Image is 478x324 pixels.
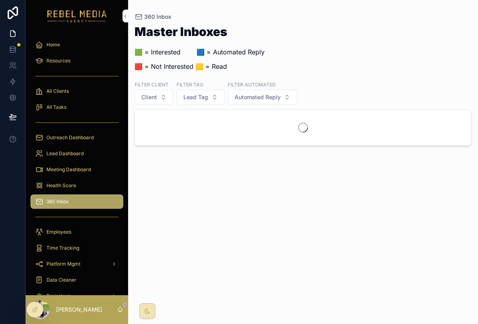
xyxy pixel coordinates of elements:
a: Data Cleaner [30,273,123,287]
span: Outreach Dashboard [46,134,94,141]
a: All Tasks [30,100,123,114]
span: Employees [46,229,71,235]
a: 360 Inbox [135,13,171,21]
button: Select Button [228,90,297,105]
a: All Clients [30,84,123,98]
span: Time Tracking [46,245,79,251]
label: Filter Tag [177,81,203,88]
a: Home [30,38,123,52]
a: Meeting Dashboard [30,162,123,177]
label: Filter Client [135,81,169,88]
span: Resources [46,58,70,64]
span: Data Cleaner [46,277,76,283]
a: Outreach Dashboard [30,130,123,145]
a: Employees [30,225,123,239]
p: [PERSON_NAME] [56,306,102,314]
span: Lead Dashboard [46,150,84,157]
p: 🟥 = Not Interested 🟨 = Read [135,62,265,71]
span: Lead Tag [183,93,208,101]
div: scrollable content [26,32,128,295]
span: All Tasks [46,104,66,110]
span: Home [46,42,60,48]
span: Brainstorm [46,293,72,299]
a: Time Tracking [30,241,123,255]
span: Meeting Dashboard [46,166,91,173]
a: Resources [30,54,123,68]
span: Platform Mgmt [46,261,80,267]
img: App logo [47,10,107,22]
span: Client [141,93,157,101]
a: Lead Dashboard [30,146,123,161]
a: Brainstorm [30,289,123,303]
a: Platform Mgmt [30,257,123,271]
h1: Master Inboxes [135,26,265,38]
label: Filter Automated [228,81,276,88]
span: 360 Inbox [144,13,171,21]
p: 🟩 = Interested ‎ ‎ ‎ ‎ ‎ ‎‎ ‎ 🟦 = Automated Reply [135,47,265,57]
a: Health Score [30,178,123,193]
span: All Clients [46,88,69,94]
span: Health Score [46,182,76,189]
span: Automated Reply [235,93,281,101]
span: 360 Inbox [46,198,69,205]
a: 360 Inbox [30,194,123,209]
button: Select Button [177,90,225,105]
button: Select Button [135,90,173,105]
